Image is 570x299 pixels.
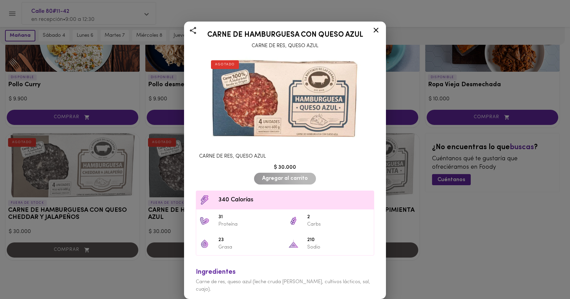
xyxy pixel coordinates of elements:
[218,221,282,228] p: Proteína
[208,55,362,142] img: CARNE DE HAMBURGUESA CON QUESO AZUL
[200,216,210,226] img: 31 Proteína
[218,244,282,251] p: Grasa
[531,260,563,292] iframe: Messagebird Livechat Widget
[288,216,298,226] img: 2 Carbs
[196,279,370,292] span: Carne de res, queso azul (leche cruda [PERSON_NAME], cultivos lácticos, sal, cuajo).
[307,244,370,251] p: Sodio
[218,236,282,244] span: 23
[199,154,266,159] span: CARNE DE RES, QUESO AZUL
[218,196,370,205] span: 340 Calorías
[307,236,370,244] span: 210
[192,31,378,39] h2: CARNE DE HAMBURGUESA CON QUESO AZUL
[307,213,370,221] span: 2
[200,239,210,249] img: 23 Grasa
[218,213,282,221] span: 31
[192,164,378,171] div: $ 30.000
[211,60,239,69] div: AGOTADO
[196,267,374,277] div: Ingredientes
[252,43,318,48] span: CARNE DE RES, QUESO AZUL
[288,239,298,249] img: 210 Sodio
[200,195,210,205] img: Contenido calórico
[307,221,370,228] p: Carbs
